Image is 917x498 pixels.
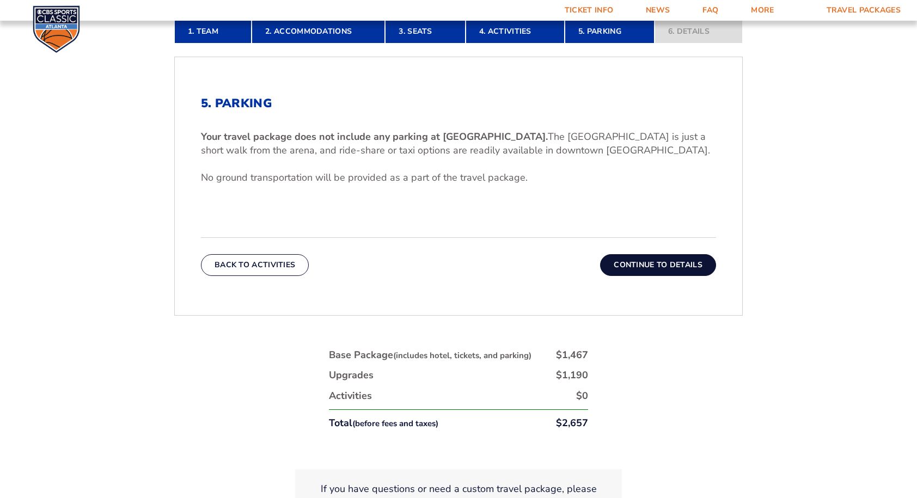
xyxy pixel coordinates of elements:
[393,350,531,361] small: (includes hotel, tickets, and parking)
[252,20,385,44] a: 2. Accommodations
[201,171,716,185] p: No ground transportation will be provided as a part of the travel package.
[385,20,465,44] a: 3. Seats
[329,416,438,430] div: Total
[174,20,252,44] a: 1. Team
[33,5,80,53] img: CBS Sports Classic
[352,418,438,429] small: (before fees and taxes)
[201,254,309,276] button: Back To Activities
[466,20,565,44] a: 4. Activities
[329,368,374,382] div: Upgrades
[329,348,531,362] div: Base Package
[201,96,716,110] h2: 5. Parking
[201,130,548,143] b: Your travel package does not include any parking at [GEOGRAPHIC_DATA].
[600,254,716,276] button: Continue To Details
[556,416,588,430] div: $2,657
[329,389,372,403] div: Activities
[556,368,588,382] div: $1,190
[576,389,588,403] div: $0
[201,130,716,157] p: The [GEOGRAPHIC_DATA] is just a short walk from the arena, and ride-share or taxi options are rea...
[556,348,588,362] div: $1,467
